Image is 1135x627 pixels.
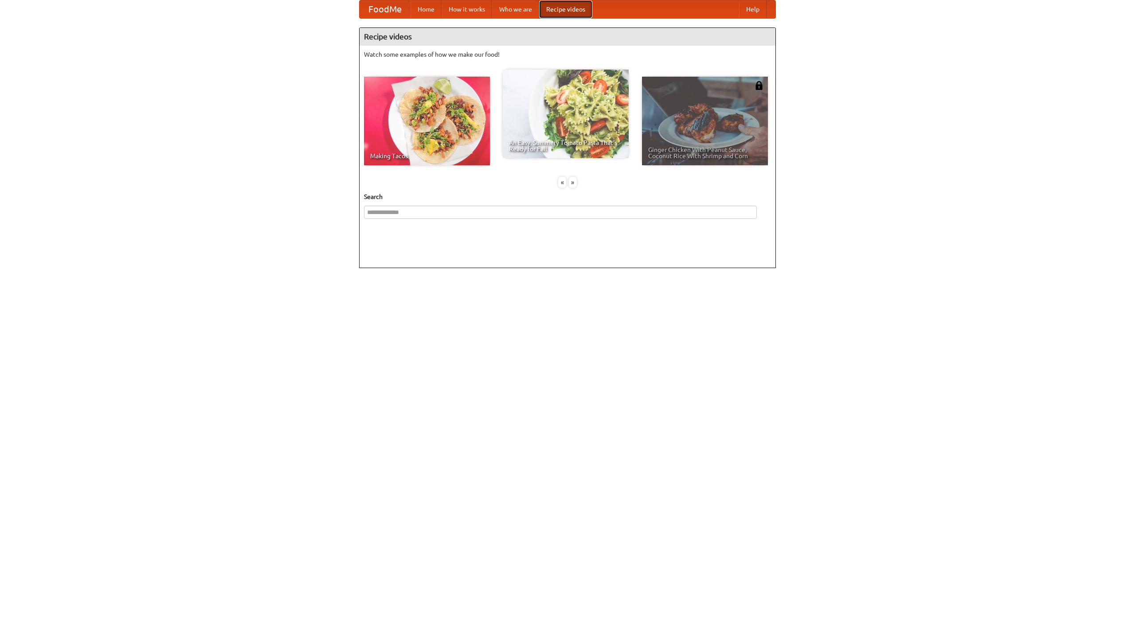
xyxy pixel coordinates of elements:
span: Making Tacos [370,153,484,159]
a: Help [739,0,767,18]
img: 483408.png [755,81,763,90]
h4: Recipe videos [360,28,775,46]
div: » [569,177,577,188]
p: Watch some examples of how we make our food! [364,50,771,59]
a: Making Tacos [364,77,490,165]
a: How it works [442,0,492,18]
a: Recipe videos [539,0,592,18]
span: An Easy, Summery Tomato Pasta That's Ready for Fall [509,140,622,152]
a: Who we are [492,0,539,18]
a: FoodMe [360,0,411,18]
a: An Easy, Summery Tomato Pasta That's Ready for Fall [503,70,629,158]
a: Home [411,0,442,18]
h5: Search [364,192,771,201]
div: « [558,177,566,188]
